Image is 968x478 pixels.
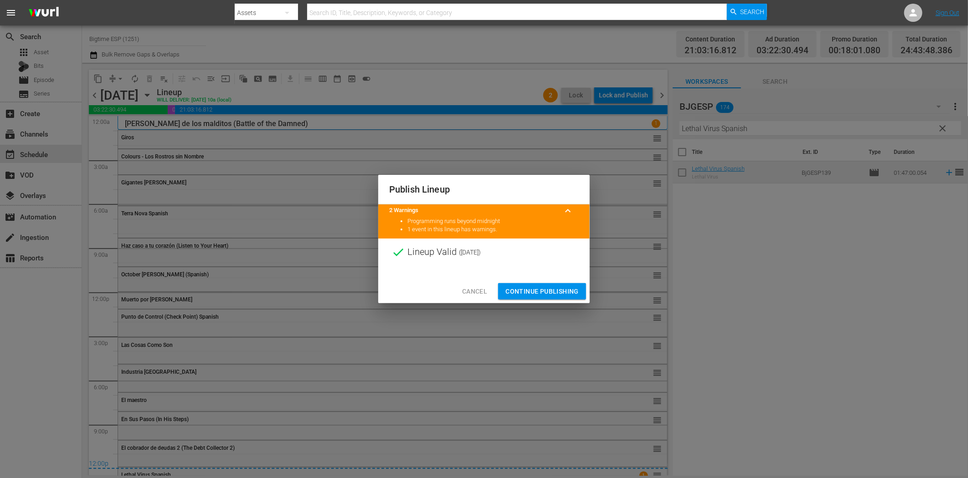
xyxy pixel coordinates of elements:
[459,245,481,259] span: ( [DATE] )
[455,283,494,300] button: Cancel
[407,217,579,226] li: Programming runs beyond midnight
[22,2,66,24] img: ans4CAIJ8jUAAAAAAAAAAAAAAAAAAAAAAAAgQb4GAAAAAAAAAAAAAAAAAAAAAAAAJMjXAAAAAAAAAAAAAAAAAAAAAAAAgAT5G...
[462,286,487,297] span: Cancel
[562,205,573,216] span: keyboard_arrow_up
[389,182,579,197] h2: Publish Lineup
[505,286,579,297] span: Continue Publishing
[407,225,579,234] li: 1 event in this lineup has warnings.
[557,200,579,222] button: keyboard_arrow_up
[378,239,590,266] div: Lineup Valid
[389,206,557,215] title: 2 Warnings
[936,9,959,16] a: Sign Out
[741,4,765,20] span: Search
[5,7,16,18] span: menu
[498,283,586,300] button: Continue Publishing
